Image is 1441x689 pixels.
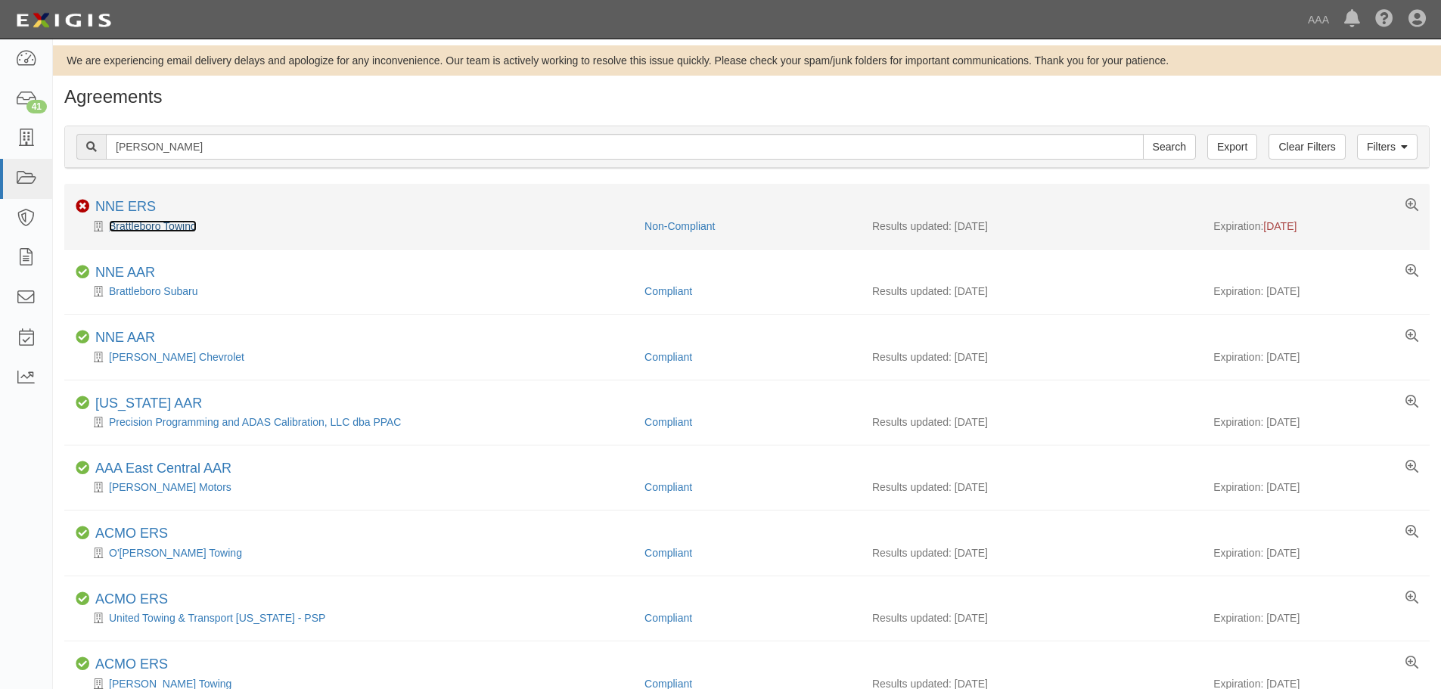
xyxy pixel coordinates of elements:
[26,100,47,113] div: 41
[109,416,401,428] a: Precision Programming and ADAS Calibration, LLC dba PPAC
[76,284,633,299] div: Brattleboro Subaru
[1213,349,1418,365] div: Expiration: [DATE]
[64,87,1430,107] h1: Agreements
[1405,199,1418,213] a: View results summary
[1405,591,1418,605] a: View results summary
[109,285,198,297] a: Brattleboro Subaru
[76,610,633,625] div: United Towing & Transport Illinois - PSP
[1213,545,1418,560] div: Expiration: [DATE]
[76,200,89,213] i: Non-Compliant
[95,591,168,608] div: ACMO ERS
[872,480,1191,495] div: Results updated: [DATE]
[95,330,155,346] div: NNE AAR
[644,220,715,232] a: Non-Compliant
[1213,610,1418,625] div: Expiration: [DATE]
[95,265,155,281] div: NNE AAR
[644,481,692,493] a: Compliant
[1213,480,1418,495] div: Expiration: [DATE]
[95,656,168,673] div: ACMO ERS
[1405,330,1418,343] a: View results summary
[1375,11,1393,29] i: Help Center - Complianz
[76,657,89,671] i: Compliant
[109,351,244,363] a: [PERSON_NAME] Chevrolet
[644,547,692,559] a: Compliant
[53,53,1441,68] div: We are experiencing email delivery delays and apologize for any inconvenience. Our team is active...
[95,526,168,541] a: ACMO ERS
[95,330,155,345] a: NNE AAR
[872,545,1191,560] div: Results updated: [DATE]
[1213,284,1418,299] div: Expiration: [DATE]
[644,416,692,428] a: Compliant
[1263,220,1297,232] span: [DATE]
[109,547,242,559] a: O'[PERSON_NAME] Towing
[76,331,89,344] i: Compliant
[872,610,1191,625] div: Results updated: [DATE]
[76,219,633,234] div: Brattleboro Towing
[95,591,168,607] a: ACMO ERS
[1357,134,1418,160] a: Filters
[95,461,231,477] div: AAA East Central AAR
[1405,461,1418,474] a: View results summary
[76,461,89,475] i: Compliant
[1213,414,1418,430] div: Expiration: [DATE]
[76,526,89,540] i: Compliant
[95,265,155,280] a: NNE AAR
[1300,5,1337,35] a: AAA
[872,284,1191,299] div: Results updated: [DATE]
[1405,265,1418,278] a: View results summary
[95,461,231,476] a: AAA East Central AAR
[1207,134,1257,160] a: Export
[76,545,633,560] div: O'Fallon Shiloh Towing
[95,199,156,216] div: NNE ERS
[95,526,168,542] div: ACMO ERS
[95,396,202,411] a: [US_STATE] AAR
[76,480,633,495] div: Brittain Motors
[644,351,692,363] a: Compliant
[109,612,325,624] a: United Towing & Transport [US_STATE] - PSP
[109,481,231,493] a: [PERSON_NAME] Motors
[95,396,202,412] div: Texas AAR
[644,612,692,624] a: Compliant
[76,592,89,606] i: Compliant
[76,414,633,430] div: Precision Programming and ADAS Calibration, LLC dba PPAC
[1269,134,1345,160] a: Clear Filters
[76,265,89,279] i: Compliant
[109,220,197,232] a: Brattleboro Towing
[1213,219,1418,234] div: Expiration:
[95,656,168,672] a: ACMO ERS
[872,219,1191,234] div: Results updated: [DATE]
[11,7,116,34] img: logo-5460c22ac91f19d4615b14bd174203de0afe785f0fc80cf4dbbc73dc1793850b.png
[1143,134,1196,160] input: Search
[76,349,633,365] div: Pratt Chevrolet
[106,134,1144,160] input: Search
[95,199,156,214] a: NNE ERS
[1405,396,1418,409] a: View results summary
[872,414,1191,430] div: Results updated: [DATE]
[76,396,89,410] i: Compliant
[1405,656,1418,670] a: View results summary
[644,285,692,297] a: Compliant
[872,349,1191,365] div: Results updated: [DATE]
[1405,526,1418,539] a: View results summary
